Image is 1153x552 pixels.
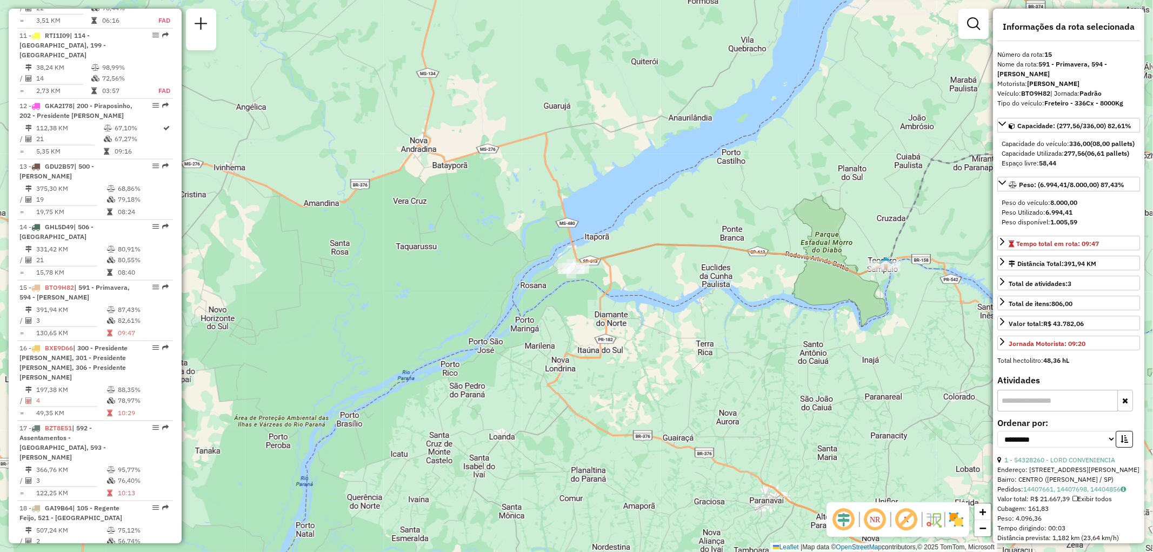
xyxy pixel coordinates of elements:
a: Jornada Motorista: 09:20 [997,336,1140,350]
i: Distância Total [25,387,32,393]
i: Tempo total em rota [107,490,112,496]
i: Rota otimizada [164,125,170,131]
a: 14407661, 14407698, 14404856 [1023,485,1126,493]
a: Capacidade: (277,56/336,00) 82,61% [997,118,1140,132]
em: Rota exportada [162,102,169,109]
td: 88,35% [117,384,169,395]
td: 56,74% [117,536,169,547]
td: 67,10% [114,123,163,134]
em: Rota exportada [162,163,169,169]
span: − [979,521,987,535]
td: 68,86% [117,183,169,194]
em: Opções [152,344,159,351]
td: 122,25 KM [36,488,106,498]
td: 79,18% [117,194,169,205]
span: | 300 - Presidente [PERSON_NAME], 301 - Presidente [PERSON_NAME], 306 - Presidente [PERSON_NAME] [19,344,128,381]
span: Tempo total em rota: 09:47 [1016,240,1099,248]
td: 21 [36,255,106,265]
div: Peso: (6.994,41/8.000,00) 87,43% [997,194,1140,231]
td: 15,78 KM [36,267,106,278]
span: | 105 - Regente Feijo, 521 - [GEOGRAPHIC_DATA] [19,504,122,522]
em: Opções [152,223,159,230]
td: 3,51 KM [36,15,91,26]
td: 3 [36,315,106,326]
span: 17 - [19,424,106,461]
i: Total de Atividades [25,196,32,203]
td: / [19,395,25,406]
td: 80,91% [117,244,169,255]
div: Valor total: [1009,319,1084,329]
td: 49,35 KM [36,408,106,418]
i: Tempo total em rota [107,330,112,336]
div: Valor total: R$ 21.667,39 [997,494,1140,504]
div: Distância prevista: 1,182 km (23,64 km/h) [997,533,1140,543]
td: 08:24 [117,207,169,217]
span: Exibir todos [1072,495,1112,503]
i: Observações [1121,486,1126,493]
td: 130,65 KM [36,328,106,338]
em: Rota exportada [162,504,169,511]
h4: Atividades [997,375,1140,385]
span: Peso: 4.096,36 [997,514,1042,522]
i: Tempo total em rota [107,209,112,215]
td: = [19,146,25,157]
div: Total hectolitro: [997,356,1140,365]
div: Endereço: [STREET_ADDRESS][PERSON_NAME] [997,465,1140,475]
img: PA - Rosana [879,256,893,270]
strong: BTO9H82 [1021,89,1050,97]
span: Peso: (6.994,41/8.000,00) 87,43% [1019,181,1124,189]
td: = [19,15,25,26]
td: FAD [146,85,171,96]
strong: 3 [1068,280,1071,288]
div: Total de itens: [1009,299,1072,309]
td: 197,38 KM [36,384,106,395]
td: / [19,255,25,265]
td: 5,35 KM [36,146,103,157]
div: Peso Utilizado: [1002,208,1136,217]
td: 391,94 KM [36,304,106,315]
em: Opções [152,284,159,290]
span: GDU2B57 [45,162,74,170]
em: Opções [152,102,159,109]
em: Opções [152,163,159,169]
span: | 591 - Primavera, 594 - [PERSON_NAME] [19,283,130,301]
td: 21 [36,134,103,144]
td: / [19,536,25,547]
i: Tempo total em rota [107,410,112,416]
span: | 200 - Piraposinho, 202 - Presidente [PERSON_NAME] [19,102,132,119]
em: Rota exportada [162,284,169,290]
span: + [979,505,987,518]
div: Número da rota: [997,50,1140,59]
div: Motorista: [997,79,1140,89]
span: Capacidade: (277,56/336,00) 82,61% [1017,122,1131,130]
td: 78,97% [117,395,169,406]
i: Total de Atividades [25,538,32,544]
i: Total de Atividades [25,257,32,263]
a: Tempo total em rota: 09:47 [997,236,1140,250]
span: GHL5D49 [45,223,74,231]
div: Jornada Motorista: 09:20 [1009,339,1085,349]
strong: (08,00 pallets) [1090,139,1135,148]
a: Peso: (6.994,41/8.000,00) 87,43% [997,177,1140,191]
em: Opções [152,424,159,431]
span: | Jornada: [1050,89,1102,97]
td: / [19,73,25,84]
i: Distância Total [25,307,32,313]
span: 391,94 KM [1064,260,1096,268]
td: FAD [146,15,171,26]
i: Tempo total em rota [107,269,112,276]
button: Ordem crescente [1116,431,1133,448]
td: 331,42 KM [36,244,106,255]
i: % de utilização da cubagem [107,317,115,324]
i: Distância Total [25,125,32,131]
i: % de utilização da cubagem [107,196,115,203]
i: % de utilização da cubagem [107,257,115,263]
div: Veículo: [997,89,1140,98]
div: Espaço livre: [1002,158,1136,168]
span: 11 - [19,31,106,59]
div: Capacidade do veículo: [1002,139,1136,149]
a: Zoom out [975,520,991,536]
td: = [19,267,25,278]
h4: Informações da rota selecionada [997,22,1140,32]
em: Opções [152,504,159,511]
